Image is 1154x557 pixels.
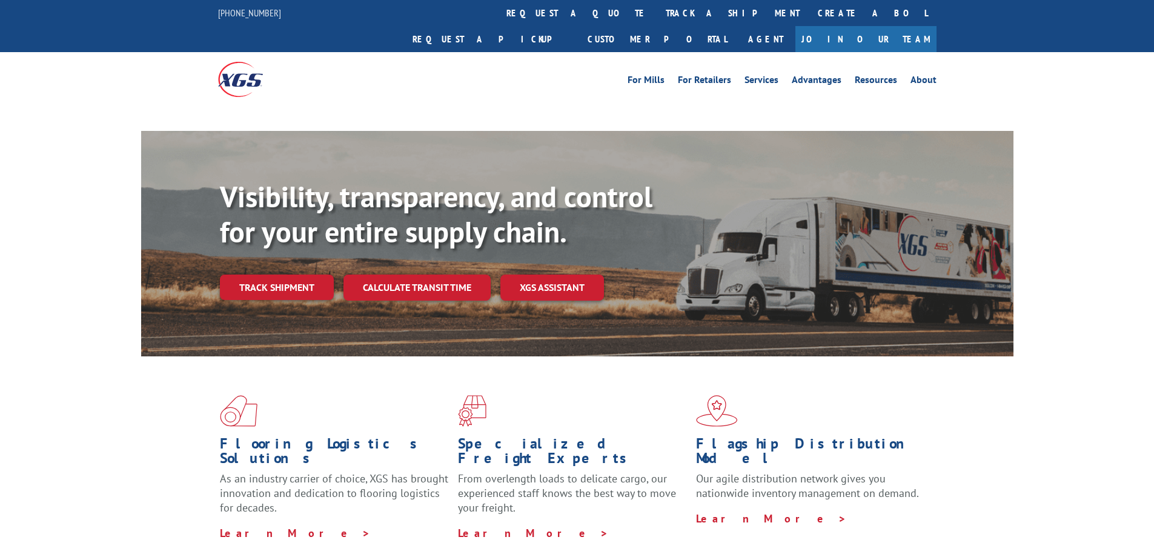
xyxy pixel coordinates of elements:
[744,75,778,88] a: Services
[220,436,449,472] h1: Flooring Logistics Solutions
[910,75,937,88] a: About
[678,75,731,88] a: For Retailers
[218,7,281,19] a: [PHONE_NUMBER]
[458,526,609,540] a: Learn More >
[458,436,687,472] h1: Specialized Freight Experts
[458,395,486,427] img: xgs-icon-focused-on-flooring-red
[696,472,919,500] span: Our agile distribution network gives you nationwide inventory management on demand.
[403,26,579,52] a: Request a pickup
[579,26,736,52] a: Customer Portal
[628,75,665,88] a: For Mills
[458,472,687,525] p: From overlength loads to delicate cargo, our experienced staff knows the best way to move your fr...
[220,178,652,250] b: Visibility, transparency, and control for your entire supply chain.
[220,395,257,427] img: xgs-icon-total-supply-chain-intelligence-red
[795,26,937,52] a: Join Our Team
[220,526,371,540] a: Learn More >
[220,472,448,515] span: As an industry carrier of choice, XGS has brought innovation and dedication to flooring logistics...
[736,26,795,52] a: Agent
[696,395,738,427] img: xgs-icon-flagship-distribution-model-red
[792,75,841,88] a: Advantages
[696,436,925,472] h1: Flagship Distribution Model
[343,275,491,301] a: Calculate transit time
[855,75,897,88] a: Resources
[696,512,847,525] a: Learn More >
[500,275,604,301] a: XGS ASSISTANT
[220,275,334,300] a: Track shipment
